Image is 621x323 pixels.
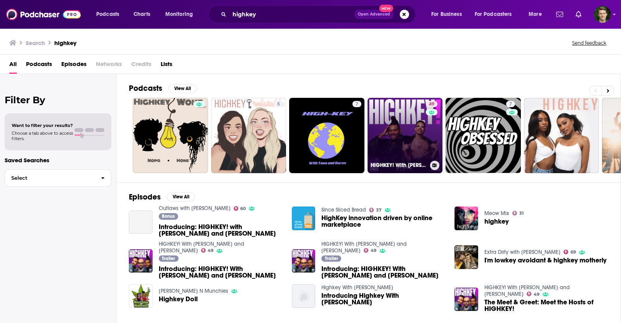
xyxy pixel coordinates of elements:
[292,249,316,273] img: Introducing: HIGHKEY! With Yvie, Ben and Ryan
[159,288,228,294] a: MaryJane N Munchies
[162,214,175,219] span: Bonus
[277,101,280,108] span: 5
[321,241,407,254] a: HIGHKEY! With Yvie Oddly and Ryan Mitchell
[129,192,195,202] a: EpisodesView All
[292,284,316,308] img: Introducing Highkey With Cassidy Jo
[594,6,611,23] button: Show profile menu
[289,98,364,173] a: 7
[446,98,521,173] a: 7
[12,130,73,141] span: Choose a tab above to access filters.
[159,266,283,279] a: Introducing: HIGHKEY! With Yvie, Ben and Ryan
[161,58,172,74] a: Lists
[128,8,155,21] a: Charts
[5,156,111,164] p: Saved Searches
[131,58,151,74] span: Credits
[26,58,52,74] a: Podcasts
[168,84,196,93] button: View All
[321,284,393,291] a: Highkey With Cassidy Jo
[26,39,45,47] h3: Search
[352,101,361,107] a: 7
[484,299,608,312] a: The Meet & Greet: Meet the Hosts of HIGHKEY!
[470,8,523,21] button: open menu
[454,207,478,230] img: highkey
[529,9,542,20] span: More
[12,123,73,128] span: Want to filter your results?
[426,101,437,107] a: 49
[571,250,576,254] span: 69
[570,40,609,46] button: Send feedback
[356,101,358,108] span: 7
[159,296,198,302] span: Highkey Doll
[215,5,423,23] div: Search podcasts, credits, & more...
[321,266,445,279] span: Introducing: HIGHKEY! With [PERSON_NAME] and [PERSON_NAME]
[354,10,394,19] button: Open AdvancedNew
[572,8,585,21] a: Show notifications dropdown
[484,284,570,297] a: HIGHKEY! With Yvie Oddly and Ryan Mitchell
[519,212,524,215] span: 31
[368,98,443,173] a: 49HIGHKEY! With [PERSON_NAME] and [PERSON_NAME]
[208,249,213,252] span: 49
[594,6,611,23] img: User Profile
[292,207,316,230] a: HighKey innovation driven by online marketplace
[162,256,175,261] span: Trailer
[159,266,283,279] span: Introducing: HIGHKEY! With [PERSON_NAME] and [PERSON_NAME]
[594,6,611,23] span: Logged in as drew.kilman
[358,12,390,16] span: Open Advanced
[484,249,560,255] a: Extra Dirty with Hallie Batchelder
[484,210,509,217] a: Meow Mix
[96,58,122,74] span: Networks
[160,8,203,21] button: open menu
[129,192,161,202] h2: Episodes
[274,101,283,107] a: 5
[484,218,509,225] a: highkey
[527,292,539,296] a: 49
[321,292,445,306] span: Introducing Highkey With [PERSON_NAME]
[54,39,76,47] h3: highkey
[371,162,427,168] h3: HIGHKEY! With [PERSON_NAME] and [PERSON_NAME]
[159,224,283,237] a: Introducing: HIGHKEY! with Yvie Oddly and Ryan Mitchell
[454,245,478,269] img: I'm lowkey avoidant & highkey motherly
[553,8,566,21] a: Show notifications dropdown
[5,175,95,181] span: Select
[325,256,338,261] span: Trailer
[234,206,246,211] a: 60
[429,101,434,108] span: 49
[454,288,478,311] img: The Meet & Greet: Meet the Hosts of HIGHKEY!
[159,224,283,237] span: Introducing: HIGHKEY! with [PERSON_NAME] and [PERSON_NAME]
[564,250,576,254] a: 69
[321,292,445,306] a: Introducing Highkey With Cassidy Jo
[523,8,552,21] button: open menu
[512,211,524,215] a: 31
[371,249,376,252] span: 49
[321,266,445,279] a: Introducing: HIGHKEY! With Yvie, Ben and Ryan
[129,249,153,273] img: Introducing: HIGHKEY! With Yvie, Ben and Ryan
[229,8,354,21] input: Search podcasts, credits, & more...
[369,208,382,212] a: 37
[321,207,366,213] a: Since Sliced Bread
[134,9,150,20] span: Charts
[506,101,515,107] a: 7
[159,205,231,212] a: Outlaws with TS Madison
[484,257,607,264] a: I'm lowkey avoidant & highkey motherly
[321,215,445,228] a: HighKey innovation driven by online marketplace
[159,241,244,254] a: HIGHKEY! With Yvie Oddly and Ryan Mitchell
[61,58,87,74] a: Episodes
[9,58,17,74] a: All
[5,169,111,187] button: Select
[6,7,81,22] a: Podchaser - Follow, Share and Rate Podcasts
[129,210,153,234] a: Introducing: HIGHKEY! with Yvie Oddly and Ryan Mitchell
[379,5,393,12] span: New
